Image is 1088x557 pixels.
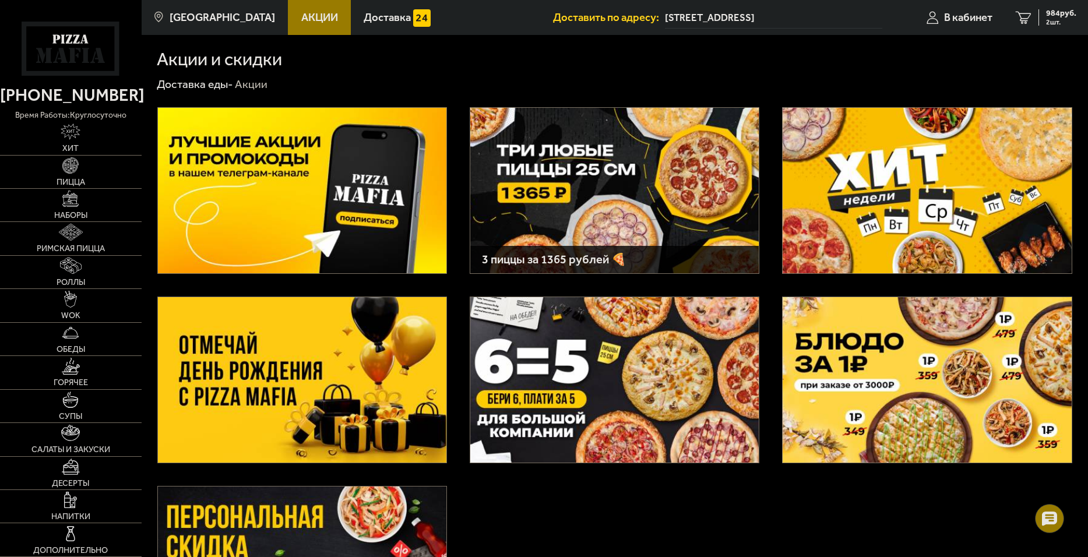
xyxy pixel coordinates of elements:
[482,253,748,265] h3: 3 пиццы за 1365 рублей 🍕
[57,178,85,186] span: Пицца
[553,12,665,23] span: Доставить по адресу:
[665,7,882,29] input: Ваш адрес доставки
[413,9,430,26] img: 15daf4d41897b9f0e9f617042186c801.svg
[52,480,89,488] span: Десерты
[170,12,275,23] span: [GEOGRAPHIC_DATA]
[235,77,267,91] div: Акции
[31,446,110,454] span: Салаты и закуски
[1046,9,1076,17] span: 984 руб.
[33,547,108,555] span: Дополнительно
[51,513,90,521] span: Напитки
[1046,19,1076,26] span: 2 шт.
[57,346,85,354] span: Обеды
[665,7,882,29] span: Россия, Санкт-Петербург, улица Кржижановского, 3к5
[944,12,992,23] span: В кабинет
[157,50,282,68] h1: Акции и скидки
[301,12,338,23] span: Акции
[470,107,759,274] a: 3 пиццы за 1365 рублей 🍕
[62,144,79,153] span: Хит
[54,211,87,220] span: Наборы
[37,245,105,253] span: Римская пицца
[61,312,80,320] span: WOK
[157,77,233,91] a: Доставка еды-
[59,413,82,421] span: Супы
[54,379,88,387] span: Горячее
[57,278,85,287] span: Роллы
[364,12,411,23] span: Доставка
